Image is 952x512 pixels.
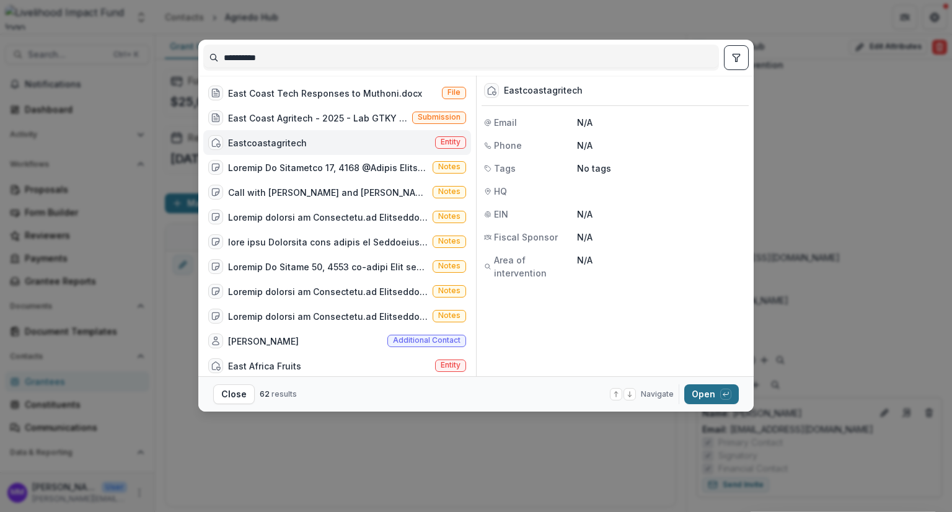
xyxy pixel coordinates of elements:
[577,254,746,267] p: N/A
[418,113,461,121] span: Submission
[577,208,746,221] p: N/A
[494,139,522,152] span: Phone
[228,211,428,224] div: Loremip dolorsi am Consectetu.ad Elitseddoeiu ['Tempor Incididuntu', 'Labore Etdolor', 'Ma. Aliqu...
[577,139,746,152] p: N/A
[577,162,611,175] p: No tags
[438,162,461,171] span: Notes
[228,87,422,100] div: East Coast Tech Responses to Muthoni.docx
[504,86,583,96] div: Eastcoastagritech
[494,185,507,198] span: HQ
[494,162,516,175] span: Tags
[441,361,461,369] span: Entity
[438,212,461,221] span: Notes
[228,285,428,298] div: Loremip dolorsi am Consectetu.ad Elitseddoeiu ['Tempor Incididuntu', 'Labore Etdolo', 'Mag Aliqu'...
[228,236,428,249] div: lore ipsu Dolorsita cons adipis el Seddoeiusmod TEMP in utlab etd magnaaliquaeni Admini, 49 venia...
[494,231,558,244] span: Fiscal Sponsor
[494,208,508,221] span: EIN
[577,231,746,244] p: N/A
[228,112,407,125] div: East Coast Agritech - 2025 - Lab GTKY (Choose this when adding a new proposal to the first stage ...
[441,138,461,146] span: Entity
[228,360,301,373] div: East Africa Fruits
[494,254,577,280] span: Area of intervention
[438,311,461,320] span: Notes
[641,389,674,400] span: Navigate
[494,116,517,129] span: Email
[438,286,461,295] span: Notes
[447,88,461,97] span: File
[228,186,428,199] div: Call with [PERSON_NAME] and [PERSON_NAME]: recos for humanitarian orgs and funders for tarrytownS...
[213,384,255,404] button: Close
[393,336,461,345] span: Additional contact
[438,262,461,270] span: Notes
[438,187,461,196] span: Notes
[684,384,739,404] button: Open
[260,389,270,399] span: 62
[228,161,428,174] div: Loremip Do Sitametco 17, 4168 @Adipis Elitseddoei Temp inci utla Etdol magn Aliq Enima Minimven. ...
[228,335,299,348] div: [PERSON_NAME]
[271,389,297,399] span: results
[577,116,746,129] p: N/A
[724,45,749,70] button: toggle filters
[438,237,461,245] span: Notes
[228,136,307,149] div: Eastcoastagritech
[228,260,428,273] div: Loremip Do Sitame 50, 4553 co-adipi Elit sedd Eius Tempor (@Incidid Utlaboreet). DOL @Magn Aliqua...
[228,310,428,323] div: Loremip dolorsi am Consectetu.ad Elitseddoeiu ['Tempor Incididuntu', 'Labore Etdolo', 'Mag Aliqu'...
